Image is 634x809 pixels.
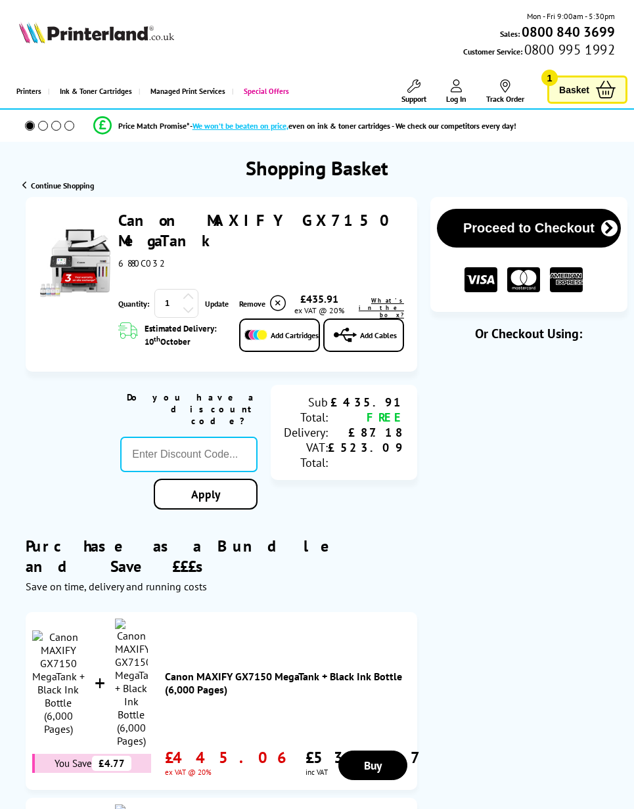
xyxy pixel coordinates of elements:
a: lnk_inthebox [351,297,404,318]
span: Continue Shopping [31,181,94,190]
a: Canon MAXIFY GX7150 MegaTank [118,210,399,251]
span: £534.07 [306,747,423,768]
img: Canon MAXIFY GX7150 MegaTank + Black Ink Bottle (6,000 Pages) [32,630,85,735]
a: Printerland Logo [19,22,174,46]
a: Delete item from your basket [239,294,288,313]
a: Continue Shopping [22,181,94,190]
a: Log In [446,79,466,104]
span: Add Cartridges [271,330,319,340]
span: Basket [559,81,589,98]
div: Sub Total: [284,395,328,425]
span: Sales: [500,28,520,40]
div: Total: [284,455,328,470]
a: Apply [154,479,258,510]
button: Proceed to Checkout [437,209,621,248]
a: Printers [7,75,48,108]
img: Canon MAXIFY GX7150 MegaTank [39,227,112,299]
a: Buy [338,751,407,780]
span: Remove [239,299,265,309]
div: £523.09 [328,440,404,455]
div: - even on ink & toner cartridges - We check our competitors every day! [190,121,516,131]
span: Support [401,94,426,104]
span: inc VAT [306,768,423,777]
input: Enter Discount Code... [120,437,258,472]
b: 0800 840 3699 [522,23,615,41]
a: Support [401,79,426,104]
span: Ink & Toner Cartridges [60,75,132,108]
img: MASTER CARD [507,267,540,293]
span: 1 [541,70,558,86]
div: £87.18 [328,425,404,440]
a: Ink & Toner Cartridges [48,75,139,108]
span: Customer Service: [463,43,615,58]
div: Save on time, delivery and running costs [26,580,417,593]
img: American Express [550,267,583,293]
img: Printerland Logo [19,22,174,43]
a: Managed Print Services [139,75,232,108]
li: modal_Promise [7,114,602,137]
span: 6880C032 [118,257,167,269]
a: Special Offers [232,75,296,108]
span: ex VAT @ 20% [165,768,292,777]
div: Do you have a discount code? [120,391,258,427]
img: VISA [464,267,497,293]
a: Update [205,299,229,309]
div: You Save [32,754,151,773]
sup: th [154,334,160,343]
div: Delivery: [284,425,328,440]
div: FREE [328,410,404,425]
img: Canon MAXIFY GX7150 MegaTank + Black Ink Bottle (6,000 Pages) [115,619,148,747]
div: £435.91 [328,395,404,410]
h1: Shopping Basket [246,155,388,181]
span: Mon - Fri 9:00am - 5:30pm [527,10,615,22]
span: Log In [446,94,466,104]
span: 0800 995 1992 [522,43,615,56]
span: What's in the box? [359,297,404,318]
span: Add Cables [360,330,397,340]
span: £4.77 [92,756,131,771]
span: We won’t be beaten on price, [192,121,288,131]
a: 0800 840 3699 [520,26,615,38]
a: Track Order [486,79,524,104]
div: Or Checkout Using: [430,325,627,342]
div: £435.91 [288,292,351,305]
a: Canon MAXIFY GX7150 MegaTank + Black Ink Bottle (6,000 Pages) [165,670,411,696]
span: Quantity: [118,299,149,309]
div: VAT: [284,440,328,455]
span: Estimated Delivery: 10 October [145,323,227,347]
a: Basket 1 [547,76,627,104]
span: ex VAT @ 20% [294,305,344,315]
span: £445.06 [165,747,292,768]
div: Purchase as a Bundle and Save £££s [26,516,417,593]
span: Price Match Promise* [118,121,190,131]
img: Add Cartridges [244,330,267,340]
